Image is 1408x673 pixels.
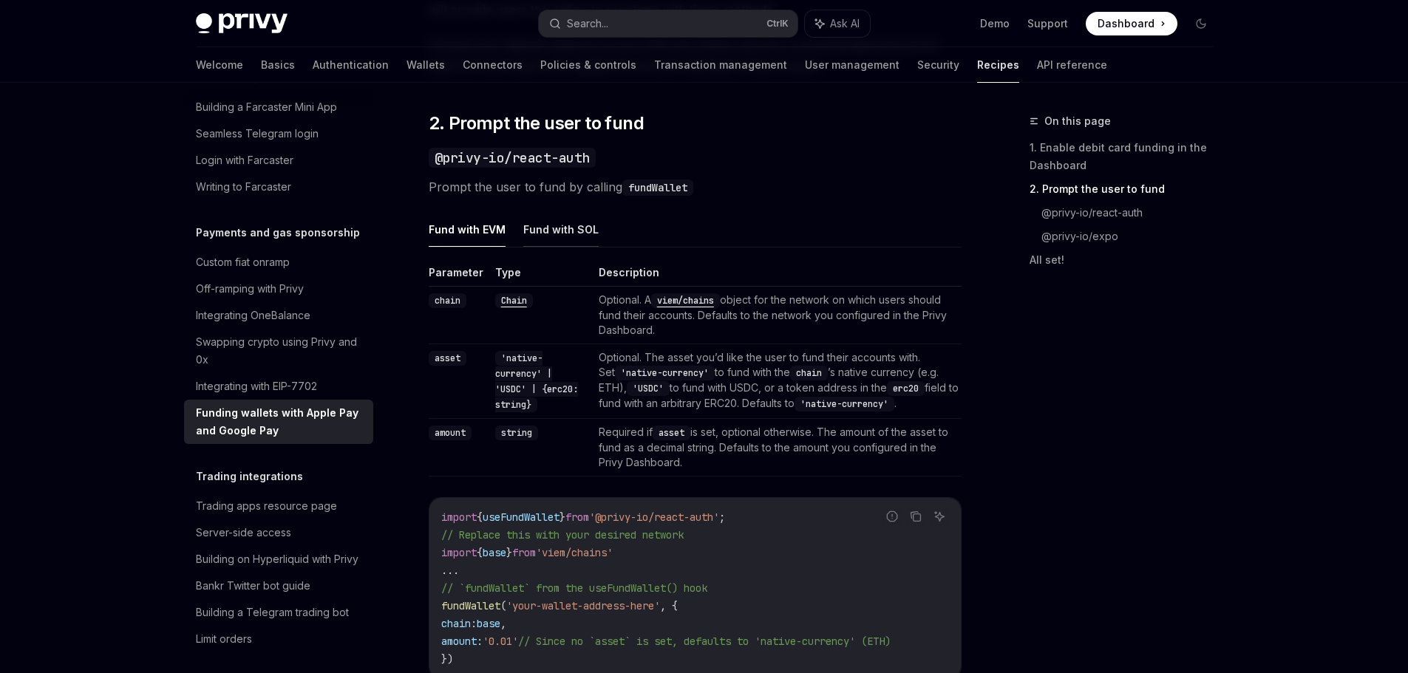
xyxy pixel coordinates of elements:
a: Funding wallets with Apple Pay and Google Pay [184,400,373,444]
div: Swapping crypto using Privy and 0x [196,333,364,369]
a: Integrating OneBalance [184,302,373,329]
span: } [560,510,565,524]
button: Copy the contents from the code block [906,507,925,526]
span: fundWallet [441,599,500,612]
div: Bankr Twitter bot guide [196,577,310,595]
span: // Replace this with your desired network [441,528,684,542]
th: Description [593,265,962,287]
code: viem/chains [651,293,720,308]
span: ( [500,599,506,612]
button: Toggle dark mode [1189,12,1213,35]
th: Type [489,265,593,287]
span: 'your-wallet-address-here' [506,599,660,612]
span: 'viem/chains' [536,546,613,559]
span: , [500,617,506,630]
div: Server-side access [196,524,291,542]
code: 'USDC' [627,381,670,396]
div: Funding wallets with Apple Pay and Google Pay [196,404,364,440]
a: Swapping crypto using Privy and 0x [184,329,373,373]
button: Fund with EVM [429,212,506,247]
a: 1. Enable debit card funding in the Dashboard [1030,136,1225,177]
td: Required if is set, optional otherwise. The amount of the asset to fund as a decimal string. Defa... [593,419,962,476]
code: fundWallet [622,180,693,196]
code: asset [653,426,690,440]
span: Ask AI [830,16,860,31]
span: from [512,546,536,559]
button: Ask AI [805,10,870,37]
span: }) [441,652,453,666]
a: Recipes [977,47,1019,83]
span: Prompt the user to fund by calling [429,177,962,197]
h5: Payments and gas sponsorship [196,224,360,242]
h5: Trading integrations [196,468,303,485]
a: Demo [980,16,1010,31]
span: base [483,546,506,559]
div: Search... [567,15,608,33]
code: string [495,426,538,440]
span: Dashboard [1098,16,1154,31]
span: , { [660,599,678,612]
span: useFundWallet [483,510,560,524]
button: Ask AI [930,507,949,526]
a: Policies & controls [540,47,636,83]
img: dark logo [196,13,288,34]
code: @privy-io/react-auth [429,148,596,168]
div: Limit orders [196,630,252,648]
code: asset [429,351,466,366]
div: Building a Farcaster Mini App [196,98,337,116]
code: chain [790,366,828,380]
a: @privy-io/expo [1041,225,1225,248]
span: '@privy-io/react-auth' [589,510,719,524]
div: Integrating OneBalance [196,307,310,324]
div: Integrating with EIP-7702 [196,378,317,395]
a: Login with Farcaster [184,147,373,174]
span: '0.01' [483,635,518,648]
div: Seamless Telegram login [196,125,319,143]
span: // Since no `asset` is set, defaults to 'native-currency' (ETH) [518,635,891,648]
span: from [565,510,589,524]
div: Building on Hyperliquid with Privy [196,550,358,568]
a: viem/chains [651,293,720,306]
a: Limit orders [184,626,373,652]
div: Custom fiat onramp [196,253,290,271]
span: } [506,546,512,559]
button: Fund with SOL [523,212,599,247]
code: chain [429,293,466,308]
a: @privy-io/react-auth [1041,201,1225,225]
a: Bankr Twitter bot guide [184,573,373,599]
a: Integrating with EIP-7702 [184,373,373,400]
span: 2. Prompt the user to fund [429,112,644,135]
span: import [441,510,477,524]
a: Transaction management [654,47,787,83]
span: import [441,546,477,559]
a: Trading apps resource page [184,493,373,519]
a: Dashboard [1086,12,1177,35]
a: Off-ramping with Privy [184,276,373,302]
div: Login with Farcaster [196,151,293,169]
div: Building a Telegram trading bot [196,604,349,621]
span: // `fundWallet` from the useFundWallet() hook [441,581,707,595]
code: amount [429,426,472,440]
th: Parameter [429,265,489,287]
a: Building a Telegram trading bot [184,599,373,626]
code: 'native-currency' [795,397,894,411]
div: Writing to Farcaster [196,178,291,196]
a: Building on Hyperliquid with Privy [184,546,373,573]
a: Basics [261,47,295,83]
a: Support [1027,16,1068,31]
div: Off-ramping with Privy [196,280,304,298]
span: amount: [441,635,483,648]
a: Building a Farcaster Mini App [184,94,373,120]
a: Authentication [313,47,389,83]
a: Security [917,47,959,83]
a: Wallets [407,47,445,83]
span: ; [719,510,725,524]
a: Welcome [196,47,243,83]
code: erc20 [887,381,925,396]
span: { [477,510,483,524]
span: ... [441,564,459,577]
span: base [477,617,500,630]
div: Trading apps resource page [196,497,337,515]
span: { [477,546,483,559]
td: Optional. The asset you’d like the user to fund their accounts with. Set to fund with the ’s nati... [593,344,962,419]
